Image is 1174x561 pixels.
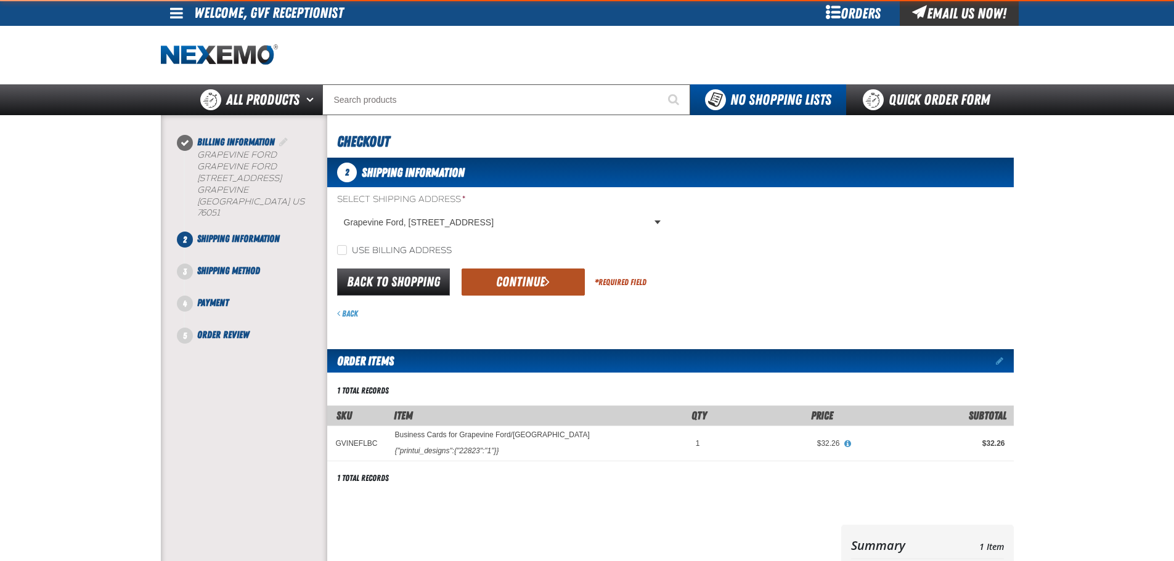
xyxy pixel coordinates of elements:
[846,84,1013,115] a: Quick Order Form
[337,133,389,150] span: Checkout
[177,328,193,344] span: 5
[969,409,1006,422] span: Subtotal
[857,438,1005,448] div: $32.26
[336,409,352,422] a: SKU
[197,161,277,172] span: Grapevine Ford
[996,357,1014,365] a: Edit items
[185,296,327,328] li: Payment. Step 4 of 5. Not Completed
[839,438,855,450] button: View All Prices for Business Cards for Grapevine Ford/Lincoln
[292,196,304,207] span: US
[696,439,700,448] span: 1
[185,264,327,296] li: Shipping Method. Step 3 of 5. Not Completed
[337,163,357,182] span: 2
[337,472,389,484] div: 1 total records
[197,265,260,276] span: Shipping Method
[717,438,839,448] div: $32.26
[362,165,465,180] span: Shipping Information
[185,232,327,264] li: Shipping Information. Step 2 of 5. Not Completed
[811,409,833,422] span: Price
[161,44,278,66] a: Home
[395,446,499,456] div: {"printui_designs":{"22823":"1"}}
[659,84,690,115] button: Start Searching
[197,297,229,309] span: Payment
[462,268,585,296] button: Continue
[185,328,327,342] li: Order Review. Step 5 of 5. Not Completed
[327,426,386,461] td: GVINEFLBC
[337,385,389,397] div: 1 total records
[197,233,280,244] span: Shipping Information
[197,208,220,218] bdo: 76051
[595,276,646,288] div: Required Field
[177,232,193,248] span: 2
[337,245,347,255] input: Use billing address
[337,268,450,296] a: Back to Shopping
[851,535,945,556] th: Summary
[197,136,275,148] span: Billing Information
[730,91,831,108] span: No Shopping Lists
[395,431,590,440] a: Business Cards for Grapevine Ford/[GEOGRAPHIC_DATA]
[197,329,249,341] span: Order Review
[177,296,193,312] span: 4
[344,216,652,229] span: Grapevine Ford, [STREET_ADDRESS]
[161,44,278,66] img: Nexemo logo
[945,535,1003,556] td: 1 Item
[185,135,327,232] li: Billing Information. Step 1 of 5. Completed
[277,136,290,148] a: Edit Billing Information
[177,264,193,280] span: 3
[197,196,290,207] span: [GEOGRAPHIC_DATA]
[337,194,666,206] label: Select Shipping Address
[197,185,248,195] span: GRAPEVINE
[302,84,322,115] button: Open All Products pages
[394,409,413,422] span: Item
[322,84,690,115] input: Search
[337,309,358,318] a: Back
[176,135,327,342] nav: Checkout steps. Current step is Shipping Information. Step 2 of 5
[197,173,282,184] span: [STREET_ADDRESS]
[197,150,277,160] b: Grapevine Ford
[226,89,300,111] span: All Products
[691,409,707,422] span: Qty
[690,84,846,115] button: You do not have available Shopping Lists. Open to Create a New List
[337,245,452,257] label: Use billing address
[327,349,394,373] h2: Order Items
